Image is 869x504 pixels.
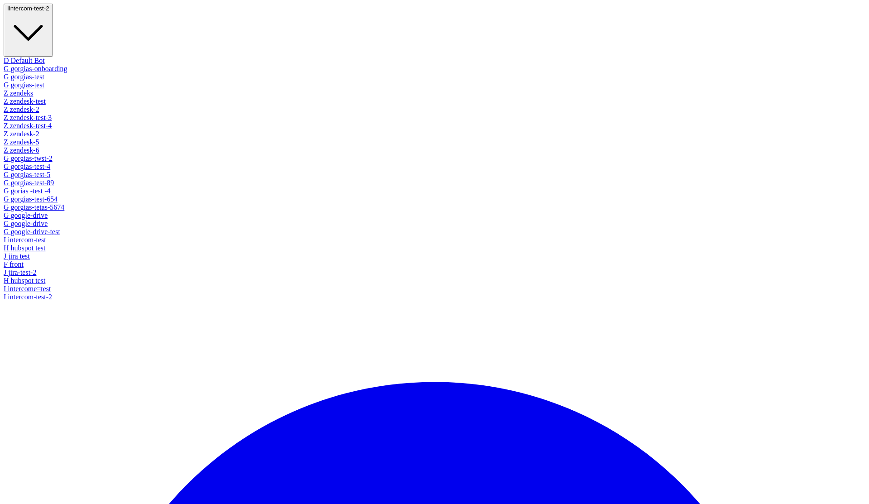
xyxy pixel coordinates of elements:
span: Z [4,97,8,105]
span: Z [4,146,8,154]
span: I [4,285,6,293]
span: G [4,65,9,72]
div: zendeks [4,89,865,97]
div: jira test [4,252,865,260]
span: G [4,179,9,187]
button: Iintercom-test-2 [4,4,53,57]
span: G [4,195,9,203]
span: G [4,73,9,81]
span: G [4,154,9,162]
span: G [4,228,9,235]
div: gorgias-test-654 [4,195,865,203]
span: G [4,187,9,195]
div: front [4,260,865,269]
span: I [4,293,6,301]
span: G [4,171,9,178]
div: gorgias-test-89 [4,179,865,187]
div: gorgias-test [4,73,865,81]
span: J [4,252,6,260]
div: gorgias-test-4 [4,163,865,171]
span: G [4,211,9,219]
span: Z [4,89,8,97]
div: gorgias-twst-2 [4,154,865,163]
span: I [4,236,6,244]
div: hubspot test [4,244,865,252]
span: H [4,277,9,284]
span: Z [4,138,8,146]
div: zendesk-5 [4,138,865,146]
span: F [4,260,8,268]
div: intercome=test [4,285,865,293]
div: intercom-test [4,236,865,244]
span: G [4,203,9,211]
span: Z [4,122,8,130]
span: I [7,5,9,12]
div: google-drive-test [4,228,865,236]
span: G [4,81,9,89]
div: zendesk-test [4,97,865,106]
span: J [4,269,6,276]
div: google-drive [4,220,865,228]
div: Default Bot [4,57,865,65]
div: zendesk-6 [4,146,865,154]
div: intercom-test-2 [4,293,865,301]
span: Z [4,130,8,138]
div: zendesk-test-3 [4,114,865,122]
div: gorgias-onboarding [4,65,865,73]
div: gorias -test -4 [4,187,865,195]
span: intercom-test-2 [9,5,49,12]
div: gorgias-tetas-5674 [4,203,865,211]
div: gorgias-test-5 [4,171,865,179]
div: hubspot test [4,277,865,285]
div: jira-test-2 [4,269,865,277]
div: gorgias-test [4,81,865,89]
span: Z [4,106,8,113]
span: G [4,163,9,170]
div: zendesk-test-4 [4,122,865,130]
span: H [4,244,9,252]
span: Z [4,114,8,121]
span: G [4,220,9,227]
span: D [4,57,9,64]
div: google-drive [4,211,865,220]
div: zendesk-2 [4,130,865,138]
div: zendesk-2 [4,106,865,114]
